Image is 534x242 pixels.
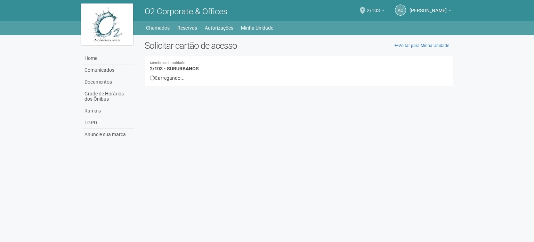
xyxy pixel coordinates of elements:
a: Voltar para Minha Unidade [391,40,453,51]
a: Home [83,53,134,64]
a: Chamados [146,23,170,33]
div: Carregando... [150,75,448,81]
small: Membros da unidade [150,61,448,65]
a: LGPD [83,117,134,129]
a: [PERSON_NAME] [410,9,451,14]
img: logo.jpg [81,3,133,45]
span: Anna Carolina Yorio Vianna [410,1,447,13]
a: Anuncie sua marca [83,129,134,140]
a: Ramais [83,105,134,117]
a: Minha Unidade [241,23,273,33]
a: Reservas [177,23,197,33]
h2: Solicitar cartão de acesso [145,40,453,51]
h4: 2/103 - SUBURBANOS [150,61,448,71]
a: Comunicados [83,64,134,76]
a: 2/103 [367,9,385,14]
a: Grade de Horários dos Ônibus [83,88,134,105]
span: 2/103 [367,1,380,13]
a: Autorizações [205,23,233,33]
a: AC [395,5,406,16]
a: Documentos [83,76,134,88]
span: O2 Corporate & Offices [145,7,227,16]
